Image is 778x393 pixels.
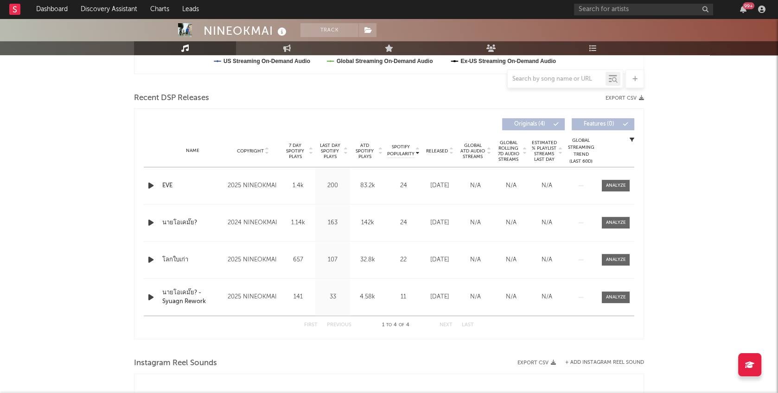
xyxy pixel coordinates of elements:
div: 22 [387,255,420,265]
span: Recent DSP Releases [134,93,209,104]
span: to [386,323,392,327]
div: 1 4 4 [370,320,421,331]
div: N/A [531,255,562,265]
span: Last Day Spotify Plays [318,143,342,159]
div: 142k [352,218,383,228]
div: 163 [318,218,348,228]
div: Name [162,147,223,154]
div: 83.2k [352,181,383,190]
button: + Add Instagram Reel Sound [565,360,644,365]
a: โลกใบเก่า [162,255,223,265]
div: 141 [283,292,313,302]
div: 33 [318,292,348,302]
div: N/A [496,292,527,302]
span: ATD Spotify Plays [352,143,377,159]
div: 1.14k [283,218,313,228]
div: 200 [318,181,348,190]
div: 657 [283,255,313,265]
span: Spotify Popularity [387,144,415,158]
div: 107 [318,255,348,265]
div: 24 [387,218,420,228]
div: N/A [460,218,491,228]
div: [DATE] [424,181,455,190]
span: Features ( 0 ) [578,121,620,127]
div: [DATE] [424,255,455,265]
div: N/A [460,292,491,302]
button: Last [462,323,474,328]
div: 2025 NINEOKMAI [228,180,278,191]
div: N/A [460,181,491,190]
div: 2025 NINEOKMAI [228,292,278,303]
div: N/A [496,255,527,265]
div: 24 [387,181,420,190]
div: 32.8k [352,255,383,265]
div: [DATE] [424,292,455,302]
button: 99+ [740,6,746,13]
text: Ex-US Streaming On-Demand Audio [460,58,556,64]
div: + Add Instagram Reel Sound [556,360,644,365]
button: Next [440,323,453,328]
div: 99 + [743,2,754,9]
span: 7 Day Spotify Plays [283,143,307,159]
button: Originals(4) [502,118,565,130]
div: N/A [531,218,562,228]
span: Instagram Reel Sounds [134,358,217,369]
div: 4.58k [352,292,383,302]
div: N/A [460,255,491,265]
input: Search for artists [574,4,713,15]
div: 2024 NINEOKMAI [228,217,278,228]
text: Global Streaming On-Demand Audio [337,58,433,64]
div: N/A [496,181,527,190]
span: Global ATD Audio Streams [460,143,485,159]
span: Estimated % Playlist Streams Last Day [531,140,557,162]
button: First [304,323,318,328]
a: นายโอเคมั๊ย? [162,218,223,228]
div: 11 [387,292,420,302]
button: Features(0) [572,118,634,130]
button: Previous [327,323,351,328]
div: 1.4k [283,181,313,190]
a: นายโอเคมั๊ย? - Syuagn Rework [162,288,223,306]
div: NINEOKMAI [204,23,289,38]
text: US Streaming On-Demand Audio [223,58,310,64]
input: Search by song name or URL [508,76,606,83]
span: Copyright [236,148,263,154]
span: of [399,323,404,327]
div: Global Streaming Trend (Last 60D) [567,137,595,165]
button: Track [300,23,358,37]
span: Global Rolling 7D Audio Streams [496,140,521,162]
div: N/A [531,292,562,302]
div: [DATE] [424,218,455,228]
div: N/A [496,218,527,228]
div: N/A [531,181,562,190]
a: EVE [162,181,223,190]
div: 2025 NINEOKMAI [228,254,278,266]
button: Export CSV [517,360,556,366]
span: Originals ( 4 ) [508,121,551,127]
button: Export CSV [606,95,644,101]
span: Released [426,148,448,154]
